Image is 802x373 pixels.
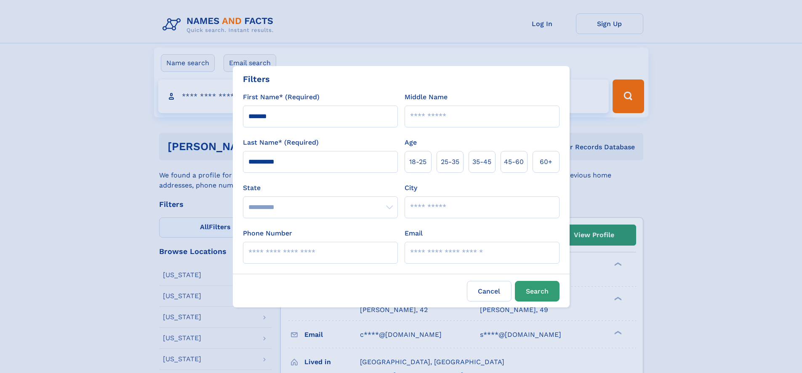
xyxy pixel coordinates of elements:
[405,228,423,238] label: Email
[441,157,459,167] span: 25‑35
[467,281,512,302] label: Cancel
[515,281,560,302] button: Search
[409,157,426,167] span: 18‑25
[405,92,448,102] label: Middle Name
[504,157,524,167] span: 45‑60
[405,183,417,193] label: City
[243,138,319,148] label: Last Name* (Required)
[243,92,320,102] label: First Name* (Required)
[243,183,398,193] label: State
[405,138,417,148] label: Age
[540,157,552,167] span: 60+
[243,228,292,238] label: Phone Number
[243,73,270,85] div: Filters
[472,157,491,167] span: 35‑45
